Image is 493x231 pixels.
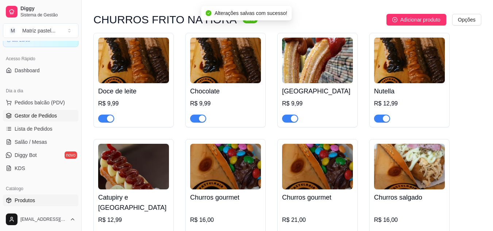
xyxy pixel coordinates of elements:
[98,86,169,96] h4: Doce de leite
[15,99,65,106] span: Pedidos balcão (PDV)
[215,10,287,16] span: Alterações salvas com sucesso!
[15,197,35,204] span: Produtos
[3,136,78,148] a: Salão / Mesas
[15,165,25,172] span: KDS
[206,10,212,16] span: check-circle
[3,85,78,97] div: Dia a dia
[22,27,55,34] div: Matriz pastel ...
[374,144,445,189] img: product-image
[93,15,237,24] h3: CHURROS FRITO NA HORA
[3,53,78,65] div: Acesso Rápido
[282,216,353,224] div: R$ 21,00
[3,162,78,174] a: KDS
[98,99,169,108] div: R$ 9,99
[3,3,78,20] a: DiggySistema de Gestão
[15,138,47,146] span: Salão / Mesas
[98,216,169,224] div: R$ 12,99
[3,65,78,76] a: Dashboard
[458,16,475,24] span: Opções
[282,86,353,96] h4: [GEOGRAPHIC_DATA]
[15,112,57,119] span: Gestor de Pedidos
[282,99,353,108] div: R$ 9,99
[374,38,445,83] img: product-image
[98,38,169,83] img: product-image
[190,38,261,83] img: product-image
[374,192,445,203] h4: Churros salgado
[20,12,76,18] span: Sistema de Gestão
[9,27,16,34] span: M
[282,38,353,83] img: product-image
[190,192,261,203] h4: Churros gourmet
[15,67,40,74] span: Dashboard
[190,99,261,108] div: R$ 9,99
[190,144,261,189] img: product-image
[282,144,353,189] img: product-image
[282,192,353,203] h4: Churros gourmet
[3,183,78,195] div: Catálogo
[3,23,78,38] button: Select a team
[452,14,481,26] button: Opções
[20,216,67,222] span: [EMAIL_ADDRESS][DOMAIN_NAME]
[20,5,76,12] span: Diggy
[374,216,445,224] div: R$ 16,00
[3,97,78,108] button: Pedidos balcão (PDV)
[190,216,261,224] div: R$ 16,00
[3,195,78,206] a: Produtos
[15,151,37,159] span: Diggy Bot
[98,192,169,213] h4: Catupiry e [GEOGRAPHIC_DATA]
[190,86,261,96] h4: Chocolate
[392,17,397,22] span: plus-circle
[400,16,440,24] span: Adicionar produto
[374,86,445,96] h4: Nutella
[3,123,78,135] a: Lista de Pedidos
[3,149,78,161] a: Diggy Botnovo
[386,14,446,26] button: Adicionar produto
[98,144,169,189] img: product-image
[374,99,445,108] div: R$ 12,99
[15,125,53,132] span: Lista de Pedidos
[3,211,78,228] button: [EMAIL_ADDRESS][DOMAIN_NAME]
[3,110,78,122] a: Gestor de Pedidos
